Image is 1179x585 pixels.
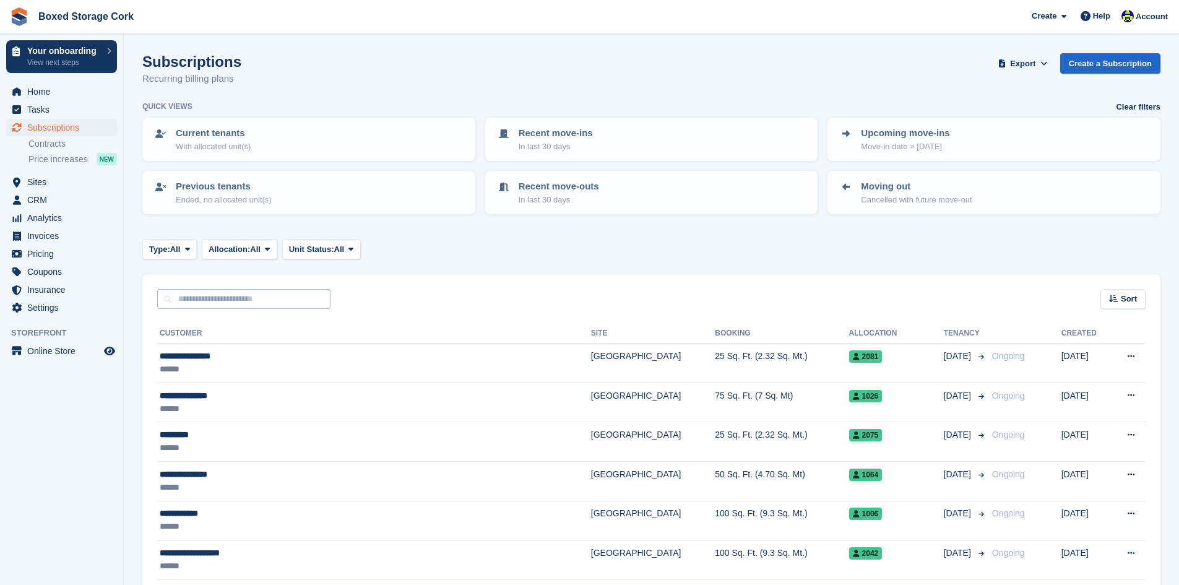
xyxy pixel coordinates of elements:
[97,153,117,165] div: NEW
[591,324,715,344] th: Site
[142,239,197,259] button: Type: All
[591,344,715,383] td: [GEOGRAPHIC_DATA]
[715,540,849,580] td: 100 Sq. Ft. (9.3 Sq. Mt.)
[849,547,883,560] span: 2042
[142,101,192,112] h6: Quick views
[6,245,117,262] a: menu
[209,243,250,256] span: Allocation:
[1121,293,1137,305] span: Sort
[715,344,849,383] td: 25 Sq. Ft. (2.32 Sq. Mt.)
[849,324,944,344] th: Allocation
[861,126,949,141] p: Upcoming move-ins
[849,469,883,481] span: 1064
[1093,10,1110,22] span: Help
[28,152,117,166] a: Price increases NEW
[944,428,974,441] span: [DATE]
[27,173,101,191] span: Sites
[591,461,715,501] td: [GEOGRAPHIC_DATA]
[1010,58,1035,70] span: Export
[1061,540,1110,580] td: [DATE]
[6,209,117,227] a: menu
[6,263,117,280] a: menu
[6,281,117,298] a: menu
[992,430,1025,440] span: Ongoing
[519,141,593,153] p: In last 30 days
[1061,461,1110,501] td: [DATE]
[829,172,1159,213] a: Moving out Cancelled with future move-out
[944,350,974,363] span: [DATE]
[861,194,972,206] p: Cancelled with future move-out
[591,422,715,462] td: [GEOGRAPHIC_DATA]
[849,390,883,402] span: 1026
[11,327,123,339] span: Storefront
[176,180,272,194] p: Previous tenants
[6,40,117,73] a: Your onboarding View next steps
[519,194,599,206] p: In last 30 days
[861,141,949,153] p: Move-in date > [DATE]
[715,324,849,344] th: Booking
[27,342,101,360] span: Online Store
[142,53,241,70] h1: Subscriptions
[10,7,28,26] img: stora-icon-8386f47178a22dfd0bd8f6a31ec36ba5ce8667c1dd55bd0f319d3a0aa187defe.svg
[829,119,1159,160] a: Upcoming move-ins Move-in date > [DATE]
[28,138,117,150] a: Contracts
[27,281,101,298] span: Insurance
[27,299,101,316] span: Settings
[27,263,101,280] span: Coupons
[992,351,1025,361] span: Ongoing
[6,119,117,136] a: menu
[715,461,849,501] td: 50 Sq. Ft. (4.70 Sq. Mt)
[861,180,972,194] p: Moving out
[27,46,101,55] p: Your onboarding
[1032,10,1056,22] span: Create
[144,172,474,213] a: Previous tenants Ended, no allocated unit(s)
[149,243,170,256] span: Type:
[849,429,883,441] span: 2075
[992,469,1025,479] span: Ongoing
[27,57,101,68] p: View next steps
[992,391,1025,401] span: Ongoing
[6,299,117,316] a: menu
[334,243,345,256] span: All
[202,239,277,259] button: Allocation: All
[992,548,1025,558] span: Ongoing
[176,126,251,141] p: Current tenants
[849,350,883,363] span: 2081
[1061,422,1110,462] td: [DATE]
[486,119,817,160] a: Recent move-ins In last 30 days
[486,172,817,213] a: Recent move-outs In last 30 days
[250,243,261,256] span: All
[144,119,474,160] a: Current tenants With allocated unit(s)
[1061,324,1110,344] th: Created
[27,227,101,245] span: Invoices
[27,83,101,100] span: Home
[6,342,117,360] a: menu
[27,245,101,262] span: Pricing
[591,501,715,540] td: [GEOGRAPHIC_DATA]
[715,501,849,540] td: 100 Sq. Ft. (9.3 Sq. Mt.)
[944,389,974,402] span: [DATE]
[28,154,88,165] span: Price increases
[944,507,974,520] span: [DATE]
[27,101,101,118] span: Tasks
[282,239,361,259] button: Unit Status: All
[6,227,117,245] a: menu
[992,508,1025,518] span: Ongoing
[715,422,849,462] td: 25 Sq. Ft. (2.32 Sq. Mt.)
[289,243,334,256] span: Unit Status:
[176,194,272,206] p: Ended, no allocated unit(s)
[519,126,593,141] p: Recent move-ins
[1061,501,1110,540] td: [DATE]
[1061,383,1110,422] td: [DATE]
[715,383,849,422] td: 75 Sq. Ft. (7 Sq. Mt)
[1136,11,1168,23] span: Account
[6,191,117,209] a: menu
[1116,101,1160,113] a: Clear filters
[6,101,117,118] a: menu
[142,72,241,86] p: Recurring billing plans
[27,191,101,209] span: CRM
[944,468,974,481] span: [DATE]
[33,6,139,27] a: Boxed Storage Cork
[996,53,1050,74] button: Export
[170,243,181,256] span: All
